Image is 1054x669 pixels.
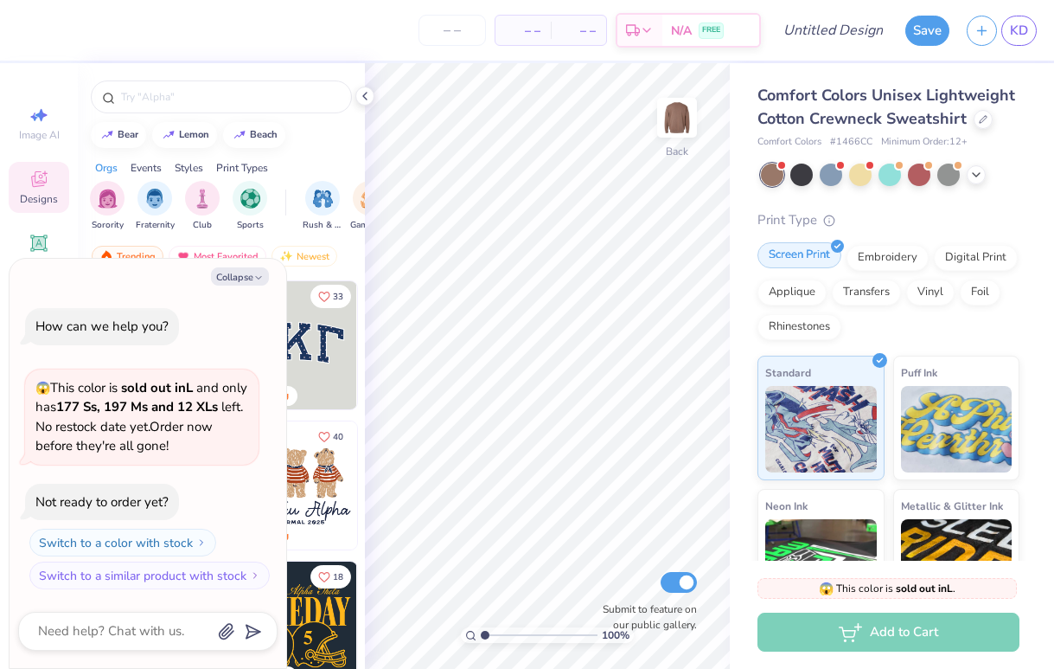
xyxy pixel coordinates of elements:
div: bear [118,130,138,139]
div: beach [250,130,278,139]
button: Switch to a color with stock [29,529,216,556]
div: Not ready to order yet? [35,493,169,511]
div: Trending [92,246,163,267]
div: filter for Sports [233,181,267,232]
img: most_fav.gif [176,250,190,262]
img: Switch to a color with stock [196,537,207,548]
span: Game Day [350,219,390,232]
span: Add Text [18,256,60,270]
img: Standard [765,386,877,473]
button: Like [310,285,351,308]
div: Applique [757,280,827,306]
div: filter for Sorority [90,181,125,232]
span: 33 [333,293,343,301]
div: filter for Rush & Bid [303,181,342,232]
img: 3b9aba4f-e317-4aa7-a679-c95a879539bd [229,281,357,409]
span: Club [193,219,212,232]
div: filter for Fraternity [136,181,175,232]
img: Newest.gif [279,250,293,262]
strong: sold out in L [121,379,193,396]
div: filter for Game Day [350,181,390,232]
div: Styles [175,160,203,176]
span: Rush & Bid [303,219,342,232]
div: How can we help you? [35,318,169,335]
span: N/A [671,22,692,40]
div: Screen Print [757,242,841,268]
span: Comfort Colors Unisex Lightweight Cotton Crewneck Sweatshirt [757,85,1015,129]
span: Puff Ink [901,363,937,382]
span: This color is and only has left . No restock date yet. Order now before they're all gone! [35,379,247,455]
button: filter button [233,181,267,232]
span: Comfort Colors [757,135,821,150]
button: bear [91,122,146,148]
img: Fraternity Image [145,189,164,209]
button: Like [310,565,351,589]
img: edfb13fc-0e43-44eb-bea2-bf7fc0dd67f9 [356,281,484,409]
img: Club Image [193,189,212,209]
div: Back [666,144,688,159]
button: Switch to a similar product with stock [29,562,270,589]
button: lemon [152,122,217,148]
input: – – [418,15,486,46]
button: filter button [136,181,175,232]
label: Submit to feature on our public gallery. [593,601,697,633]
img: Sports Image [240,189,260,209]
img: Neon Ink [765,519,877,606]
button: filter button [185,181,220,232]
div: Most Favorited [169,246,266,267]
button: Like [310,425,351,448]
button: filter button [90,181,125,232]
span: 100 % [602,627,629,643]
span: 😱 [819,581,834,597]
span: Metallic & Glitter Ink [901,497,1003,515]
img: Rush & Bid Image [313,189,333,209]
a: KD [1001,16,1037,46]
button: Collapse [211,267,269,286]
img: Game Day Image [361,189,380,209]
img: Switch to a similar product with stock [250,570,260,581]
span: – – [506,22,540,40]
span: Image AI [19,128,60,142]
img: Metallic & Glitter Ink [901,519,1012,606]
span: # 1466CC [830,135,872,150]
img: Puff Ink [901,386,1012,473]
button: filter button [350,181,390,232]
div: Events [131,160,162,176]
span: 40 [333,433,343,441]
img: a3be6b59-b000-4a72-aad0-0c575b892a6b [229,421,357,550]
div: Transfers [832,280,901,306]
div: Rhinestones [757,314,841,340]
img: Back [660,100,694,135]
div: Foil [960,280,1000,306]
button: filter button [303,181,342,232]
div: Newest [271,246,337,267]
img: trend_line.gif [100,130,114,140]
span: 18 [333,573,343,582]
input: Try "Alpha" [119,88,341,106]
span: Sorority [92,219,124,232]
span: 😱 [35,380,50,396]
span: Sports [237,219,264,232]
span: Fraternity [136,219,175,232]
div: Orgs [95,160,118,176]
img: Sorority Image [98,189,118,209]
img: trend_line.gif [233,130,246,140]
div: Embroidery [846,245,929,271]
div: Print Type [757,210,1019,230]
input: Untitled Design [770,13,897,48]
div: Print Types [216,160,268,176]
span: KD [1010,21,1028,41]
span: Minimum Order: 12 + [881,135,968,150]
div: Digital Print [934,245,1018,271]
span: This color is . [819,581,955,596]
img: trend_line.gif [162,130,176,140]
button: beach [223,122,285,148]
button: Save [905,16,949,46]
img: trending.gif [99,250,113,262]
strong: sold out in L [896,582,953,595]
span: Standard [765,363,811,382]
span: FREE [702,24,720,36]
span: Neon Ink [765,497,808,515]
div: lemon [179,130,209,139]
span: – – [561,22,596,40]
